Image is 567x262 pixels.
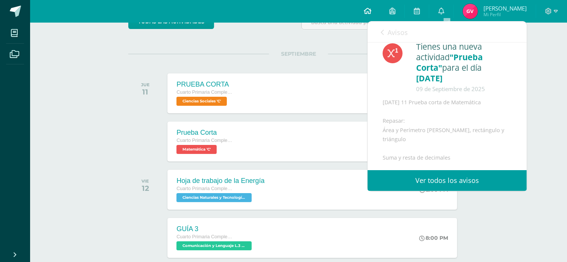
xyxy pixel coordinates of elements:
[368,170,527,191] a: Ver todos los avisos
[269,50,328,57] span: SEPTIEMBRE
[388,28,408,37] span: Avisos
[176,81,233,88] div: PRUEBA CORTA
[141,82,150,87] div: JUE
[176,225,254,233] div: GUÍA 3
[417,52,483,73] span: "Prueba Corta"
[176,138,233,143] span: Cuarto Primaria Complementaria
[483,11,527,18] span: Mi Perfil
[176,90,233,95] span: Cuarto Primaria Complementaria
[417,73,443,84] span: [DATE]
[383,98,512,162] div: [DATE] 11 Prueba corta de Matemática Repasar: Área y Perímetro [PERSON_NAME], rectángulo y triáng...
[417,41,512,94] div: Tienes una nueva actividad para el día
[176,193,252,202] span: Ciencias Naturales y Tecnología 'C'
[176,234,233,239] span: Cuarto Primaria Complementaria
[176,129,233,137] div: Prueba Corta
[176,145,217,154] span: Matemática 'C'
[176,97,227,106] span: Ciencias Sociales 'C'
[417,84,512,94] div: 09 de Septiembre de 2025
[141,184,149,193] div: 12
[483,5,527,12] span: [PERSON_NAME]
[141,87,150,96] div: 11
[419,235,448,241] div: 8:00 PM
[176,186,233,191] span: Cuarto Primaria Complementaria
[176,241,252,250] span: Comunicación y Lenguaje L.3 (Inglés y Laboratorio) 'C'
[141,178,149,184] div: VIE
[176,177,264,185] div: Hoja de trabajo de la Energía
[463,4,478,19] img: 7dc5dd6dc5eac2a4813ab7ae4b6d8255.png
